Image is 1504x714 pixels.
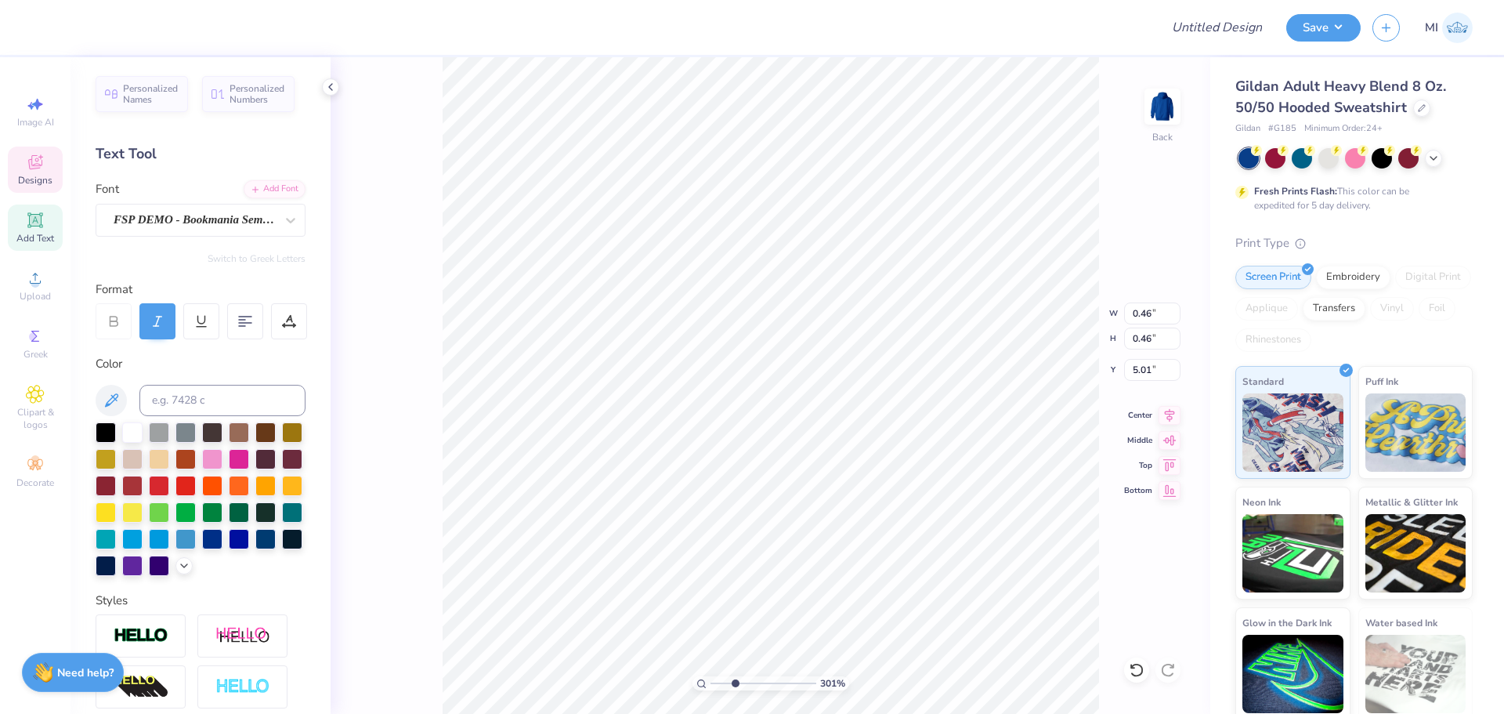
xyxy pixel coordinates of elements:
span: Upload [20,290,51,303]
span: Middle [1124,435,1152,446]
input: Untitled Design [1159,12,1274,43]
div: Format [96,281,307,299]
span: Personalized Names [123,83,179,105]
div: Applique [1235,297,1298,321]
span: # G185 [1268,122,1296,136]
span: Clipart & logos [8,406,63,431]
span: Standard [1242,373,1284,390]
input: e.g. 7428 c [139,385,305,416]
div: Color [96,355,305,373]
span: Add Text [16,232,54,245]
img: Shadow [215,626,270,646]
div: Back [1152,130,1173,144]
img: Ma. Isabella Adad [1442,13,1473,43]
img: Metallic & Glitter Ink [1365,514,1466,593]
div: Transfers [1303,297,1365,321]
div: Embroidery [1316,266,1390,289]
img: Puff Ink [1365,393,1466,472]
span: Bottom [1124,485,1152,496]
span: Metallic & Glitter Ink [1365,494,1458,510]
img: Water based Ink [1365,635,1466,713]
div: Print Type [1235,234,1473,252]
span: Image AI [17,116,54,129]
img: Stroke [114,627,168,645]
span: Neon Ink [1242,494,1281,510]
span: Designs [18,174,52,187]
span: Center [1124,410,1152,421]
span: Minimum Order: 24 + [1304,122,1383,136]
div: Text Tool [96,143,305,165]
img: 3d Illusion [114,675,168,700]
div: Foil [1419,297,1455,321]
img: Standard [1242,393,1343,472]
span: Greek [23,348,48,361]
button: Save [1286,14,1361,42]
span: Puff Ink [1365,373,1398,390]
img: Neon Ink [1242,514,1343,593]
a: MI [1425,13,1473,43]
span: Gildan Adult Heavy Blend 8 Oz. 50/50 Hooded Sweatshirt [1235,77,1446,117]
img: Glow in the Dark Ink [1242,635,1343,713]
span: 301 % [820,676,845,690]
span: Glow in the Dark Ink [1242,614,1332,631]
span: Gildan [1235,122,1260,136]
span: Decorate [16,477,54,489]
span: Top [1124,460,1152,471]
div: Rhinestones [1235,328,1311,352]
div: Add Font [244,180,305,198]
div: Screen Print [1235,266,1311,289]
span: Water based Ink [1365,614,1437,631]
img: Negative Space [215,678,270,696]
button: Switch to Greek Letters [208,252,305,265]
strong: Fresh Prints Flash: [1254,185,1337,198]
div: This color can be expedited for 5 day delivery. [1254,184,1447,212]
span: MI [1425,19,1438,37]
div: Styles [96,592,305,610]
div: Vinyl [1370,297,1414,321]
label: Font [96,180,119,198]
span: Personalized Numbers [230,83,285,105]
strong: Need help? [57,665,114,680]
div: Digital Print [1395,266,1471,289]
img: Back [1147,91,1178,122]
